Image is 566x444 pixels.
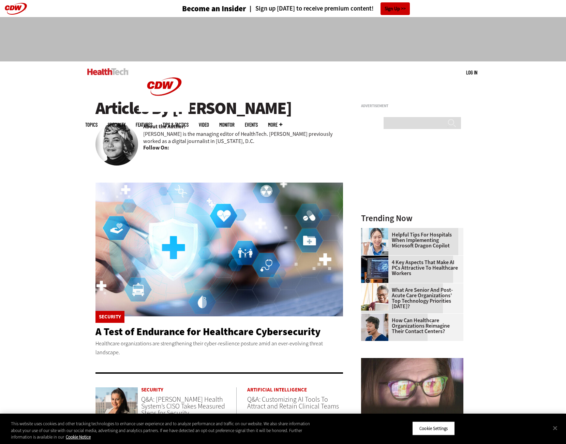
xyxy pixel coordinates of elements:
a: A Test of Endurance for Healthcare Cybersecurity [95,325,321,339]
img: Home [87,68,129,75]
h3: Become an Insider [182,5,246,13]
img: Doctor using phone to dictate to tablet [361,228,388,255]
a: Video [199,122,209,127]
img: Teta-Alim [95,123,138,166]
img: Connie Barrera [95,387,138,419]
a: CDW [139,106,190,114]
img: Older person using tablet [361,283,388,311]
span: More [268,122,282,127]
a: Sign up [DATE] to receive premium content! [246,5,374,12]
iframe: advertisement [361,111,463,196]
a: Helpful Tips for Hospitals When Implementing Microsoft Dragon Copilot [361,232,459,248]
p: [PERSON_NAME] is the managing editor of HealthTech. [PERSON_NAME] previously worked as a digital ... [143,130,343,145]
a: Become an Insider [157,5,246,13]
a: Security [141,387,236,392]
iframe: advertisement [159,24,407,55]
div: This website uses cookies and other tracking technologies to enhance user experience and to analy... [11,420,311,441]
a: Security [99,314,121,319]
a: Log in [466,69,477,75]
h3: Trending Now [361,214,463,223]
a: Artificial Intelligence [247,387,343,392]
img: Healthcare cybersecurity [95,183,343,316]
button: Cookie Settings [412,421,455,435]
a: Q&A: [PERSON_NAME] Health System’s CISO Takes Measured Steps for Security [141,395,225,418]
img: Desktop monitor with brain AI concept [361,256,388,283]
span: Specialty [108,122,125,127]
a: Features [136,122,152,127]
button: Close [548,420,563,435]
a: Doctor using phone to dictate to tablet [361,228,392,233]
a: Desktop monitor with brain AI concept [361,256,392,261]
a: Tips & Tactics [163,122,189,127]
a: Sign Up [381,2,410,15]
img: Healthcare contact center [361,314,388,341]
div: User menu [466,69,477,76]
a: More information about your privacy [66,434,91,440]
a: MonITor [219,122,235,127]
b: Follow On: [143,144,169,152]
p: Healthcare organizations are strengthening their cyber-resilience posture amid an ever-evolving t... [95,339,343,357]
a: Events [245,122,258,127]
img: Home [139,61,190,112]
img: woman wearing glasses looking at healthcare data on screen [361,358,463,435]
span: Topics [85,122,98,127]
a: Older person using tablet [361,283,392,289]
a: Q&A: Customizing AI Tools To Attract and Retain Clinical Teams [247,395,339,411]
a: Healthcare contact center [361,314,392,319]
a: 4 Key Aspects That Make AI PCs Attractive to Healthcare Workers [361,260,459,276]
a: How Can Healthcare Organizations Reimagine Their Contact Centers? [361,318,459,334]
a: What Are Senior and Post-Acute Care Organizations’ Top Technology Priorities [DATE]? [361,287,459,309]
